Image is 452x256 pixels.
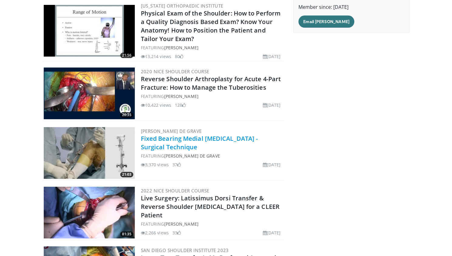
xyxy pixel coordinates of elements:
[141,230,169,236] li: 2,266 views
[141,188,209,194] a: 2022 Nice Shoulder Course
[164,153,220,159] a: [PERSON_NAME] de Grave
[44,67,135,119] a: 20:35
[172,161,181,168] li: 37
[141,161,169,168] li: 3,370 views
[175,102,186,108] li: 128
[164,221,198,227] a: [PERSON_NAME]
[141,134,258,151] a: Fixed Bearing Medial [MEDICAL_DATA] - Surgical Technique
[141,93,283,99] div: FEATURING
[44,187,135,238] a: 81:35
[120,172,133,177] span: 21:03
[141,68,209,74] a: 2020 Nice Shoulder Course
[141,3,223,9] a: [US_STATE] Orthopaedic Institute
[141,247,229,253] a: San Diego Shoulder Institute 2023
[141,194,280,219] a: Live Surgery: Latissimus Dorsi Transfer & Reverse Shoulder [MEDICAL_DATA] for a CLEER Patient
[120,231,133,237] span: 81:35
[141,75,281,92] a: Reverse Shoulder Arthroplasty for Acute 4-Part Fracture: How to Manage the Tuberosities
[44,5,135,57] img: ec663772-d786-4d44-ad01-f90553f64265.300x170_q85_crop-smart_upscale.jpg
[44,127,135,179] img: 6e5fd13c-0bf4-4ae3-b7e1-68ea6f1a4359.300x170_q85_crop-smart_upscale.jpg
[141,128,202,134] a: [PERSON_NAME] de Grave
[141,9,281,43] a: Physical Exam of the Shoulder: How to Perform a Quality Diagnosis Based Exam? Know Your Anatomy! ...
[172,230,181,236] li: 33
[44,187,135,238] img: 1c9b9aeb-9611-4edb-beaf-b26b74143cc6.300x170_q85_crop-smart_upscale.jpg
[44,67,135,119] img: f986402b-3e48-401f-842a-2c1fdc6edc35.300x170_q85_crop-smart_upscale.jpg
[164,93,198,99] a: [PERSON_NAME]
[141,53,171,60] li: 13,214 views
[141,221,283,227] div: FEATURING
[141,153,283,159] div: FEATURING
[44,5,135,57] a: 21:56
[263,230,280,236] li: [DATE]
[298,16,354,28] a: Email [PERSON_NAME]
[120,53,133,58] span: 21:56
[175,53,183,60] li: 80
[44,127,135,179] a: 21:03
[263,53,280,60] li: [DATE]
[263,161,280,168] li: [DATE]
[120,112,133,118] span: 20:35
[263,102,280,108] li: [DATE]
[164,45,198,50] a: [PERSON_NAME]
[298,3,404,11] p: Member since: [DATE]
[141,102,171,108] li: 10,422 views
[141,44,283,51] div: FEATURING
